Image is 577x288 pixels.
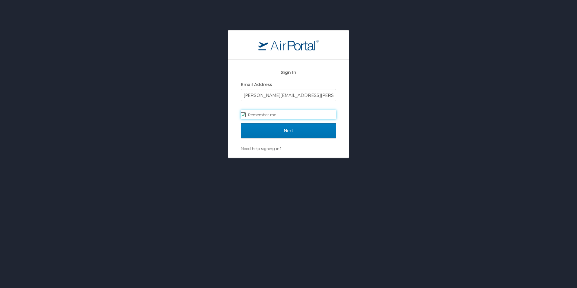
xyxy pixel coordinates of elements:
h2: Sign In [241,69,336,76]
label: Email Address [241,82,272,87]
img: logo [258,40,319,50]
input: Next [241,123,336,138]
a: Need help signing in? [241,146,281,151]
label: Remember me [241,110,336,119]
